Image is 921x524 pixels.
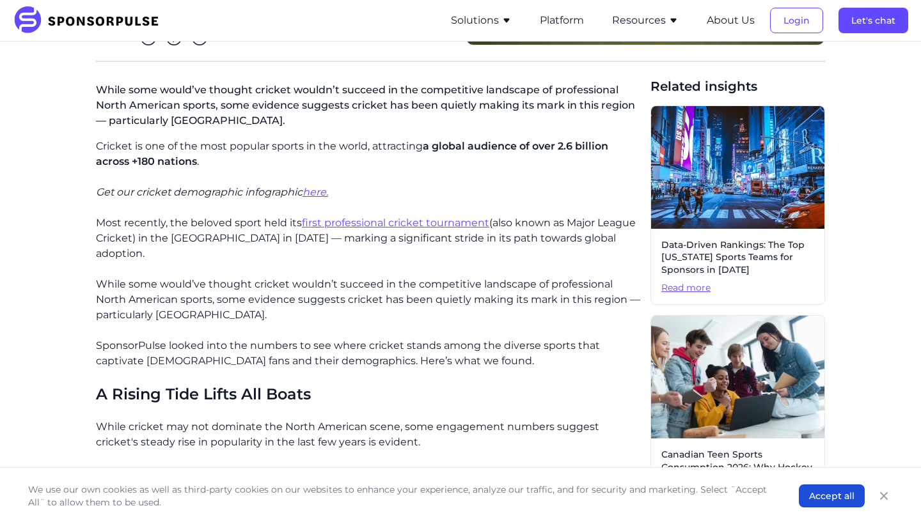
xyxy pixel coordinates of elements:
p: While some would’ve thought cricket wouldn’t succeed in the competitive landscape of professional... [96,77,640,139]
img: Getty images courtesy of Unsplash [651,316,824,438]
img: Photo by Andreas Niendorf courtesy of Unsplash [651,106,824,229]
p: While cricket may not dominate the North American scene, some engagement numbers suggest cricket'... [96,419,640,450]
p: While some would’ve thought cricket wouldn’t succeed in the competitive landscape of professional... [96,277,640,323]
p: Cricket is one of the most popular sports in the world, attracting . [96,139,640,169]
iframe: Chat Widget [857,463,921,524]
a: Data-Driven Rankings: The Top [US_STATE] Sports Teams for Sponsors in [DATE]Read more [650,105,825,305]
a: Login [770,15,823,26]
span: Read more [661,282,814,295]
p: SponsorPulse looked into the numbers to see where cricket stands among the diverse sports that ca... [96,338,640,369]
button: Solutions [451,13,512,28]
button: Accept all [799,484,865,507]
a: first professional cricket tournament [302,217,489,229]
a: here. [303,186,328,198]
button: Let's chat [838,8,908,33]
a: Let's chat [838,15,908,26]
h3: A Rising Tide Lifts All Boats [96,384,640,404]
img: SponsorPulse [13,6,168,35]
button: About Us [707,13,755,28]
span: Data-Driven Rankings: The Top [US_STATE] Sports Teams for Sponsors in [DATE] [661,239,814,277]
a: Platform [540,15,584,26]
span: Related insights [650,77,825,95]
p: We use our own cookies as well as third-party cookies on our websites to enhance your experience,... [28,483,773,509]
a: About Us [707,15,755,26]
a: Canadian Teen Sports Consumption 2026: Why Hockey Leads and Basketball RisesRead more [650,315,825,514]
p: According to SponsorPulse's comprehensive data, the Indian Premier League (IPL), Pakistan Super L... [96,465,640,511]
button: Platform [540,13,584,28]
span: a global audience of over 2.6 billion across +180 nations [96,140,608,167]
i: Get our cricket demographic infographic [96,186,303,198]
span: Canadian Teen Sports Consumption 2026: Why Hockey Leads and Basketball Rises [661,449,814,486]
p: Most recently, the beloved sport held its (also known as Major League Cricket) in the [GEOGRAPHIC... [96,215,640,261]
button: Resources [612,13,679,28]
button: Login [770,8,823,33]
